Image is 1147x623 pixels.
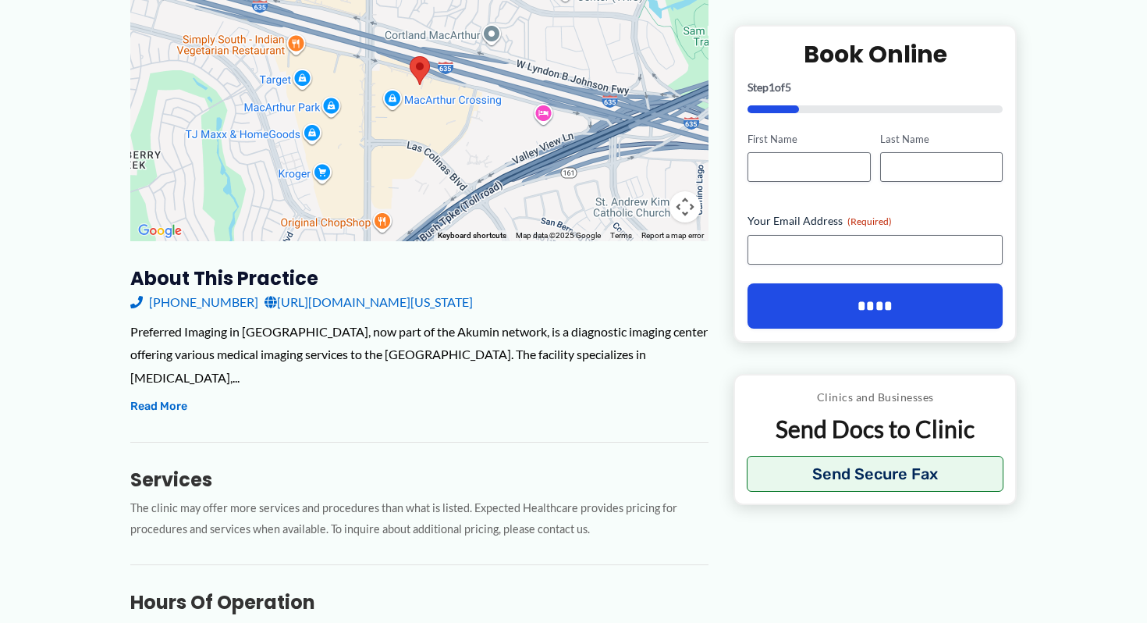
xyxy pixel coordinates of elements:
[748,39,1003,69] h2: Book Online
[769,80,775,94] span: 1
[130,498,708,540] p: The clinic may offer more services and procedures than what is listed. Expected Healthcare provid...
[130,590,708,614] h3: Hours of Operation
[785,80,791,94] span: 5
[747,415,1003,445] p: Send Docs to Clinic
[847,216,892,228] span: (Required)
[130,290,258,314] a: [PHONE_NUMBER]
[130,397,187,416] button: Read More
[130,266,708,290] h3: About this practice
[134,221,186,241] img: Google
[747,388,1003,408] p: Clinics and Businesses
[516,231,601,240] span: Map data ©2025 Google
[641,231,704,240] a: Report a map error
[880,132,1003,147] label: Last Name
[669,191,701,222] button: Map camera controls
[748,82,1003,93] p: Step of
[438,230,506,241] button: Keyboard shortcuts
[265,290,473,314] a: [URL][DOMAIN_NAME][US_STATE]
[130,468,708,492] h3: Services
[130,320,708,390] div: Preferred Imaging in [GEOGRAPHIC_DATA], now part of the Akumin network, is a diagnostic imaging c...
[748,214,1003,230] label: Your Email Address
[748,132,870,147] label: First Name
[610,231,632,240] a: Terms
[747,457,1003,493] button: Send Secure Fax
[134,221,186,241] a: Open this area in Google Maps (opens a new window)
